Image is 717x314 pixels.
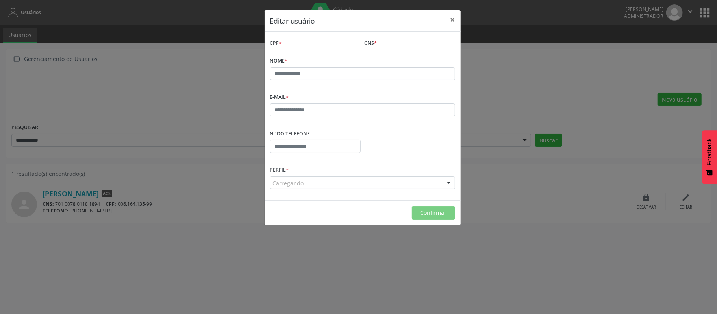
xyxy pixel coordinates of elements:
[706,138,713,166] span: Feedback
[365,37,377,50] label: CNS
[270,16,315,26] h5: Editar usuário
[270,37,282,50] label: CPF
[270,55,288,67] label: Nome
[270,164,289,176] label: Perfil
[420,209,447,216] span: Confirmar
[270,127,310,140] label: Nº do Telefone
[270,91,289,103] label: E-mail
[702,130,717,184] button: Feedback - Mostrar pesquisa
[412,206,455,220] button: Confirmar
[445,10,461,30] button: Close
[273,179,309,187] span: Carregando...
